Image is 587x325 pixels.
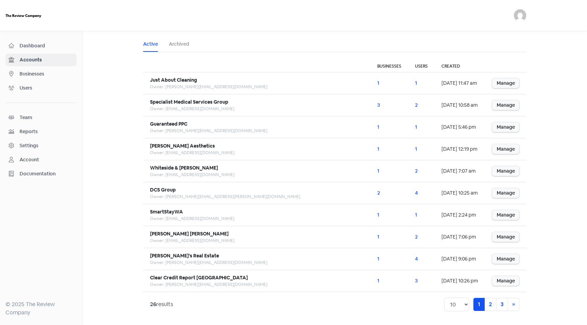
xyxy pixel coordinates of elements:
a: Manage [492,232,519,242]
b: Clear Credit Report [GEOGRAPHIC_DATA] [150,275,248,281]
div: results [150,300,173,309]
th: Created [435,60,485,72]
a: 1 [377,168,379,174]
a: Settings [5,139,77,152]
a: Reports [5,125,77,138]
span: Dashboard [20,42,73,49]
div: Owner: [PERSON_NAME][EMAIL_ADDRESS][DOMAIN_NAME] [150,128,267,134]
a: 2 [415,168,418,174]
span: Documentation [20,170,73,177]
span: Reports [20,128,73,135]
a: Manage [492,210,519,220]
td: [DATE] 7:07 am [435,160,485,182]
b: Specialist Medical Services Group [150,99,228,105]
td: [DATE] 12:19 pm [435,138,485,160]
a: Manage [492,122,519,132]
a: 2 [415,102,418,108]
div: Account [20,156,39,163]
span: » [512,301,515,308]
strong: 26 [150,301,156,308]
a: 2 [415,234,418,240]
div: Owner: [EMAIL_ADDRESS][DOMAIN_NAME] [150,172,234,178]
a: Manage [492,166,519,176]
a: Manage [492,254,519,264]
a: 1 [415,80,417,86]
b: [PERSON_NAME]'s Real Estate [150,253,219,259]
td: [DATE] 11:47 am [435,72,485,94]
b: Guaranteed PPC [150,121,187,127]
a: Manage [492,188,519,198]
b: DCS Group [150,187,176,193]
a: Businesses [5,68,77,80]
a: Manage [492,78,519,88]
img: User [514,9,526,22]
div: © 2025 The Review Company [5,300,77,317]
th: Businesses [370,60,408,72]
b: SmartStayWA [150,209,183,215]
a: 4 [415,256,418,262]
div: Owner: [PERSON_NAME][EMAIL_ADDRESS][DOMAIN_NAME] [150,84,267,90]
a: 1 [377,212,379,218]
a: 3 [496,298,508,311]
td: [DATE] 10:26 pm [435,270,485,292]
a: 2 [377,190,380,196]
th: Users [408,60,435,72]
a: Archived [169,40,189,48]
b: [PERSON_NAME] [PERSON_NAME] [150,231,229,237]
td: [DATE] 2:24 pm [435,204,485,226]
a: Manage [492,144,519,154]
div: Owner: [PERSON_NAME][EMAIL_ADDRESS][DOMAIN_NAME] [150,259,267,266]
span: Users [20,84,73,92]
div: Owner: [PERSON_NAME][EMAIL_ADDRESS][DOMAIN_NAME] [150,281,267,288]
a: 3 [415,278,418,284]
div: Owner: [PERSON_NAME][EMAIL_ADDRESS][PERSON_NAME][DOMAIN_NAME] [150,194,300,200]
span: Businesses [20,70,73,78]
a: Team [5,111,77,124]
span: Team [20,114,73,121]
div: Settings [20,142,38,149]
b: Whiteside & [PERSON_NAME] [150,165,218,171]
a: 1 [415,146,417,152]
a: 1 [377,256,379,262]
a: Manage [492,100,519,110]
a: Active [143,40,158,48]
b: [PERSON_NAME] Aesthetics [150,143,215,149]
a: 1 [377,124,379,130]
a: 1 [377,146,379,152]
a: Users [5,82,77,94]
a: Dashboard [5,39,77,52]
span: Accounts [20,56,73,63]
td: [DATE] 5:46 pm [435,116,485,138]
a: 1 [473,298,485,311]
a: Accounts [5,54,77,66]
a: Documentation [5,167,77,180]
a: 4 [415,190,418,196]
div: Owner: [EMAIL_ADDRESS][DOMAIN_NAME] [150,216,234,222]
div: Owner: [EMAIL_ADDRESS][DOMAIN_NAME] [150,150,234,156]
td: [DATE] 7:06 pm [435,226,485,248]
a: Next [508,298,519,311]
a: 2 [484,298,496,311]
a: 1 [377,234,379,240]
a: 1 [415,212,417,218]
td: [DATE] 10:25 am [435,182,485,204]
a: Account [5,153,77,166]
a: 1 [415,124,417,130]
div: Owner: [EMAIL_ADDRESS][DOMAIN_NAME] [150,106,234,112]
td: [DATE] 10:58 am [435,94,485,116]
b: Just About Cleaning [150,77,197,83]
a: 1 [377,80,379,86]
div: Owner: [EMAIL_ADDRESS][DOMAIN_NAME] [150,237,234,244]
td: [DATE] 9:06 pm [435,248,485,270]
a: 3 [377,102,380,108]
a: Manage [492,276,519,286]
a: 1 [377,278,379,284]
